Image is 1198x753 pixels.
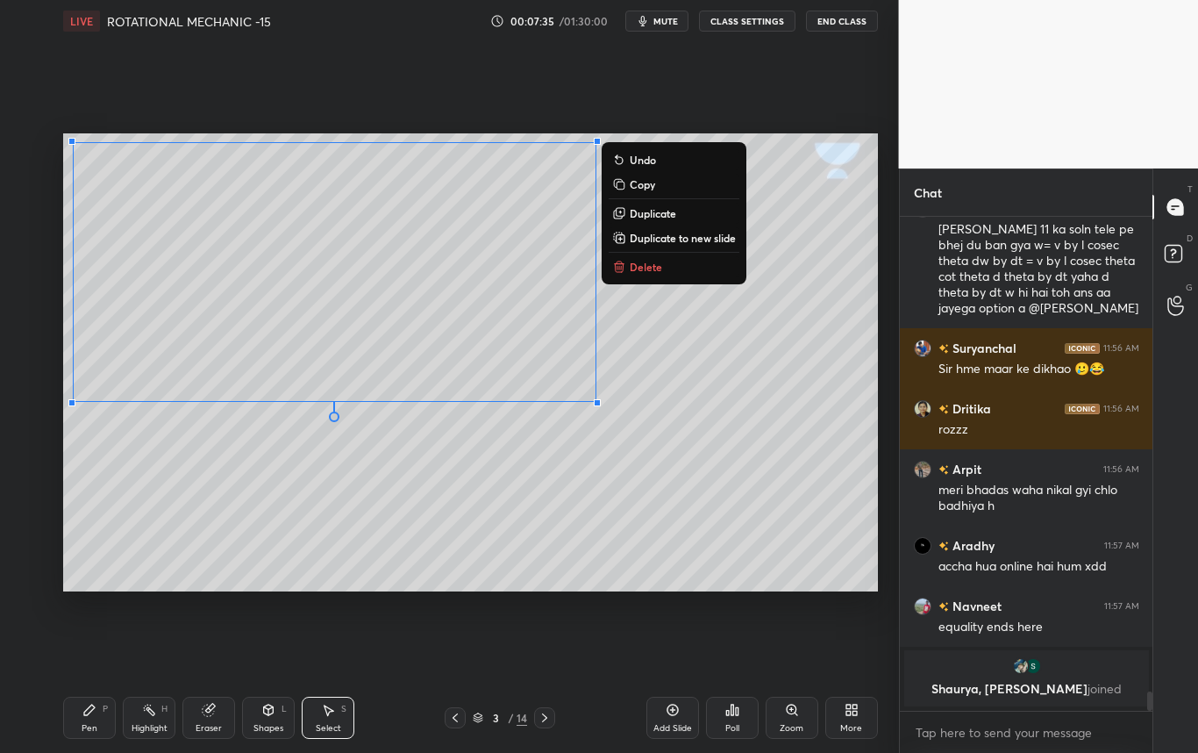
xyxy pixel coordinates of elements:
img: cc4fd815d0ad4f5781f9f0f6833d1ea2.jpg [914,537,931,555]
img: no-rating-badge.077c3623.svg [938,405,949,414]
button: CLASS SETTINGS [699,11,795,32]
p: Duplicate to new slide [630,231,736,245]
img: 8f99151e573d462785604bf2d6d9bdb6.jpg [914,598,931,615]
img: iconic-dark.1390631f.png [1065,343,1100,354]
div: Select [316,724,341,733]
p: Chat [900,169,956,216]
div: accha hua online hai hum xdd [938,558,1139,576]
div: meri bhadas waha nikal gyi chlo badhiya h [938,482,1139,515]
button: Undo [609,149,739,170]
div: H [161,705,168,714]
div: 11:57 AM [1104,601,1139,612]
img: no-rating-badge.077c3623.svg [938,602,949,612]
div: 11:56 AM [1103,464,1139,475]
img: no-rating-badge.077c3623.svg [938,465,949,475]
div: 11:56 AM [1103,343,1139,354]
button: Delete [609,256,739,277]
div: Shapes [253,724,283,733]
img: c1f783dca7724397859b965af8bf1d3a.jpg [1011,657,1029,675]
button: End Class [806,11,878,32]
h6: Suryanchal [949,339,1016,357]
img: 674ac67451eb4bc7bfdf2f9f9591c551.png [914,400,931,418]
img: iconic-dark.1390631f.png [1065,404,1100,414]
button: Duplicate to new slide [609,227,739,248]
div: Pen [82,724,97,733]
div: Highlight [132,724,168,733]
p: T [1187,183,1193,196]
div: Sir hme maar ke dikhao 🥲😂 [938,361,1139,378]
div: P [103,705,108,714]
div: Poll [725,724,739,733]
button: Copy [609,174,739,195]
div: More [840,724,862,733]
div: Zoom [780,724,803,733]
div: equality ends here [938,619,1139,636]
div: LIVE [63,11,100,32]
div: 11:56 AM [1103,404,1139,414]
h6: Arpit [949,460,981,478]
p: Undo [630,153,656,167]
img: no-rating-badge.077c3623.svg [938,344,949,354]
div: 11:57 AM [1104,541,1139,551]
p: D [1187,232,1193,245]
span: joined [1087,680,1122,697]
h6: Aradhy [949,536,995,555]
h6: Dritika [949,399,991,418]
p: Delete [630,260,662,274]
h4: ROTATIONAL MECHANIC -15 [107,13,271,30]
div: 14 [517,710,527,726]
div: L [282,705,287,714]
div: 3 [487,713,504,723]
button: mute [625,11,688,32]
img: 1f8c373262b4471a8e900be42eceb61b.55433178_3 [1023,657,1041,675]
div: grid [900,217,1153,711]
div: S [341,705,346,714]
img: 91e8eaa77771475590e3be36798e27b3.jpg [914,340,931,357]
div: Eraser [196,724,222,733]
h6: Navneet [949,597,1002,615]
img: no-rating-badge.077c3623.svg [938,541,949,551]
p: Shaurya, [PERSON_NAME] [915,682,1138,696]
div: rozzz [938,421,1139,439]
p: Duplicate [630,206,676,220]
span: mute [653,15,678,27]
p: Copy [630,177,655,191]
p: G [1186,281,1193,294]
img: fe3db81787df436c9d1543e25dadabd7.jpg [914,461,931,478]
div: Add Slide [653,724,692,733]
div: [PERSON_NAME] 11 ka soln tele pe bhej du ban gya w= v by l cosec theta dw by dt = v by l cosec th... [938,221,1139,318]
div: / [508,713,513,723]
button: Duplicate [609,203,739,224]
